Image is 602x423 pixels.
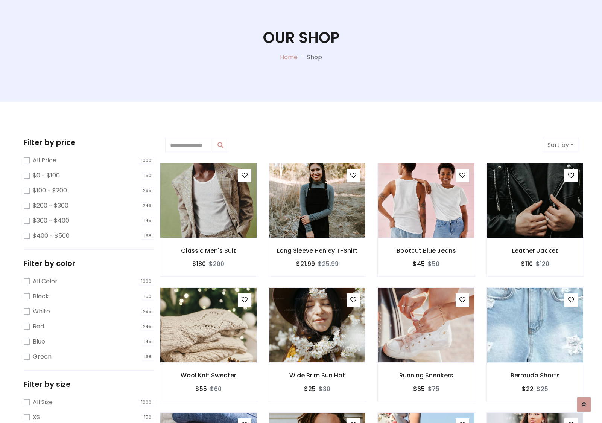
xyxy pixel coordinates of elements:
[298,53,307,62] p: -
[33,156,56,165] label: All Price
[33,231,70,240] label: $400 - $500
[536,260,549,268] del: $120
[319,385,330,393] del: $30
[378,247,475,254] h6: Bootcut Blue Jeans
[139,157,154,164] span: 1000
[139,278,154,285] span: 1000
[543,138,578,152] button: Sort by
[307,53,322,62] p: Shop
[142,293,154,300] span: 150
[33,398,53,407] label: All Size
[521,260,533,267] h6: $110
[141,323,154,330] span: 246
[142,414,154,421] span: 150
[141,187,154,194] span: 295
[33,307,50,316] label: White
[487,372,584,379] h6: Bermuda Shorts
[33,352,52,361] label: Green
[142,353,154,360] span: 168
[141,308,154,315] span: 295
[33,216,69,225] label: $300 - $400
[304,385,316,392] h6: $25
[537,385,548,393] del: $25
[428,385,439,393] del: $75
[33,186,67,195] label: $100 - $200
[413,260,425,267] h6: $45
[413,385,425,392] h6: $65
[24,138,154,147] h5: Filter by price
[142,172,154,179] span: 150
[160,372,257,379] h6: Wool Knit Sweater
[263,29,339,47] h1: Our Shop
[142,217,154,224] span: 145
[318,260,339,268] del: $25.99
[210,385,222,393] del: $60
[142,338,154,345] span: 145
[195,385,207,392] h6: $55
[160,247,257,254] h6: Classic Men's Suit
[487,247,584,254] h6: Leather Jacket
[142,232,154,240] span: 168
[522,385,534,392] h6: $22
[280,53,298,61] a: Home
[209,260,224,268] del: $200
[192,260,206,267] h6: $180
[24,380,154,389] h5: Filter by size
[378,372,475,379] h6: Running Sneakers
[33,322,44,331] label: Red
[33,277,58,286] label: All Color
[296,260,315,267] h6: $21.99
[269,372,366,379] h6: Wide Brim Sun Hat
[24,259,154,268] h5: Filter by color
[33,171,60,180] label: $0 - $100
[139,399,154,406] span: 1000
[428,260,439,268] del: $50
[269,247,366,254] h6: Long Sleeve Henley T-Shirt
[33,413,40,422] label: XS
[33,201,68,210] label: $200 - $300
[33,292,49,301] label: Black
[141,202,154,209] span: 246
[33,337,45,346] label: Blue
